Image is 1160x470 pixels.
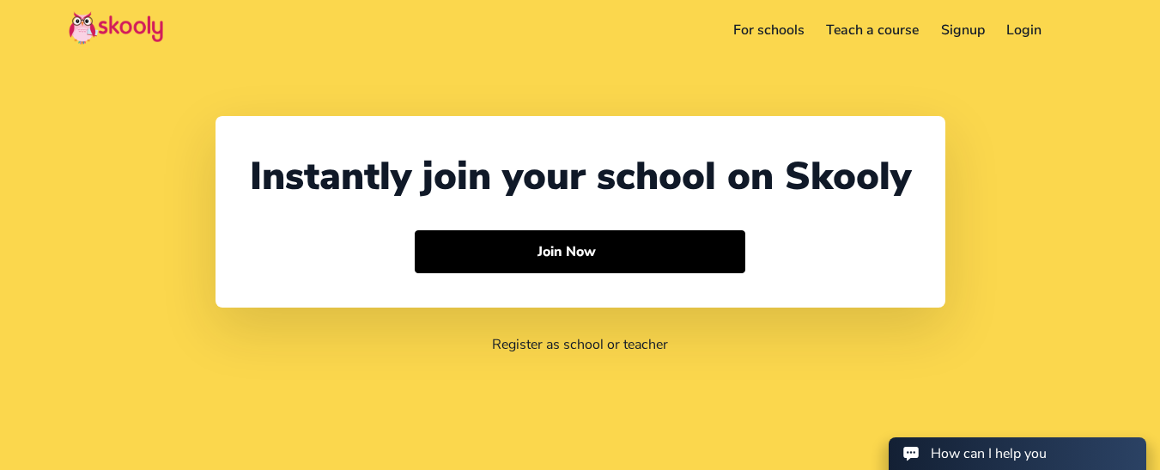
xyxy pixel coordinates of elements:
a: Register as school or teacher [492,335,668,354]
a: For schools [722,16,816,44]
a: Signup [930,16,996,44]
a: Login [996,16,1054,44]
img: Skooly [69,11,163,45]
button: menu outline [1066,16,1091,45]
div: Instantly join your school on Skooly [250,150,911,203]
button: Join Nowarrow forward outline [415,230,745,273]
ion-icon: arrow forward outline [604,243,623,261]
a: Teach a course [815,16,930,44]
